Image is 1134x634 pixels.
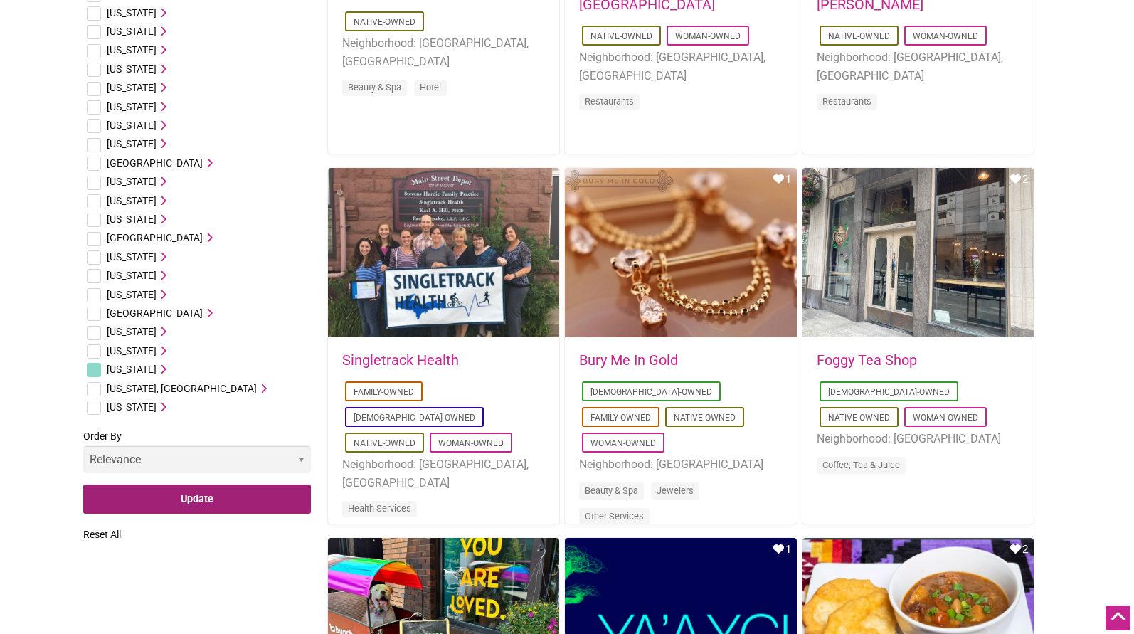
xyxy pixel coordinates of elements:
a: Native-Owned [828,413,890,423]
select: Order By [83,445,311,473]
a: Native-Owned [354,438,415,448]
span: [US_STATE] [107,82,157,93]
span: [US_STATE] [107,7,157,19]
a: Hotel [420,82,441,93]
a: Woman-Owned [590,438,656,448]
a: Native-Owned [674,413,736,423]
span: [US_STATE] [107,176,157,187]
span: [US_STATE] [107,44,157,56]
a: Woman-Owned [438,438,504,448]
a: Woman-Owned [913,413,978,423]
span: [US_STATE] [107,251,157,263]
span: [US_STATE] [107,270,157,281]
a: Native-Owned [354,17,415,27]
a: [DEMOGRAPHIC_DATA]-Owned [828,387,950,397]
span: [US_STATE] [107,364,157,375]
span: [US_STATE] [107,345,157,356]
span: [US_STATE] [107,120,157,131]
a: Health Services [348,503,411,514]
span: [US_STATE] [107,101,157,112]
a: Singletrack Health [342,352,459,369]
span: [US_STATE] [107,26,157,37]
li: Neighborhood: [GEOGRAPHIC_DATA] [817,430,1019,448]
span: [US_STATE] [107,195,157,206]
span: [GEOGRAPHIC_DATA] [107,157,203,169]
span: [US_STATE] [107,213,157,225]
a: Reset All [83,529,121,540]
li: Neighborhood: [GEOGRAPHIC_DATA], [GEOGRAPHIC_DATA] [342,455,545,492]
span: [GEOGRAPHIC_DATA] [107,307,203,319]
a: Family-Owned [354,387,414,397]
a: Coffee, Tea & Juice [822,460,900,470]
a: Woman-Owned [913,31,978,41]
a: Woman-Owned [675,31,741,41]
a: Native-Owned [828,31,890,41]
span: [US_STATE], [GEOGRAPHIC_DATA] [107,383,257,394]
span: [US_STATE] [107,138,157,149]
li: Neighborhood: [GEOGRAPHIC_DATA], [GEOGRAPHIC_DATA] [579,48,782,85]
a: Jewelers [657,485,694,496]
a: Restaurants [585,96,634,107]
a: [DEMOGRAPHIC_DATA]-Owned [354,413,475,423]
a: Bury Me In Gold [579,352,678,369]
a: Beauty & Spa [348,82,401,93]
li: Neighborhood: [GEOGRAPHIC_DATA], [GEOGRAPHIC_DATA] [342,34,545,70]
li: Neighborhood: [GEOGRAPHIC_DATA] [579,455,782,474]
span: [US_STATE] [107,289,157,300]
span: [GEOGRAPHIC_DATA] [107,232,203,243]
li: Neighborhood: [GEOGRAPHIC_DATA], [GEOGRAPHIC_DATA] [817,48,1019,85]
span: [US_STATE] [107,326,157,337]
a: Restaurants [822,96,871,107]
div: Scroll Back to Top [1106,606,1130,630]
span: [US_STATE] [107,401,157,413]
label: Order By [83,428,311,485]
span: [US_STATE] [107,63,157,75]
a: Beauty & Spa [585,485,638,496]
a: Native-Owned [590,31,652,41]
a: Other Services [585,511,644,522]
a: Foggy Tea Shop [817,352,917,369]
a: Family-Owned [590,413,651,423]
input: Update [83,485,311,514]
a: [DEMOGRAPHIC_DATA]-Owned [590,387,712,397]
